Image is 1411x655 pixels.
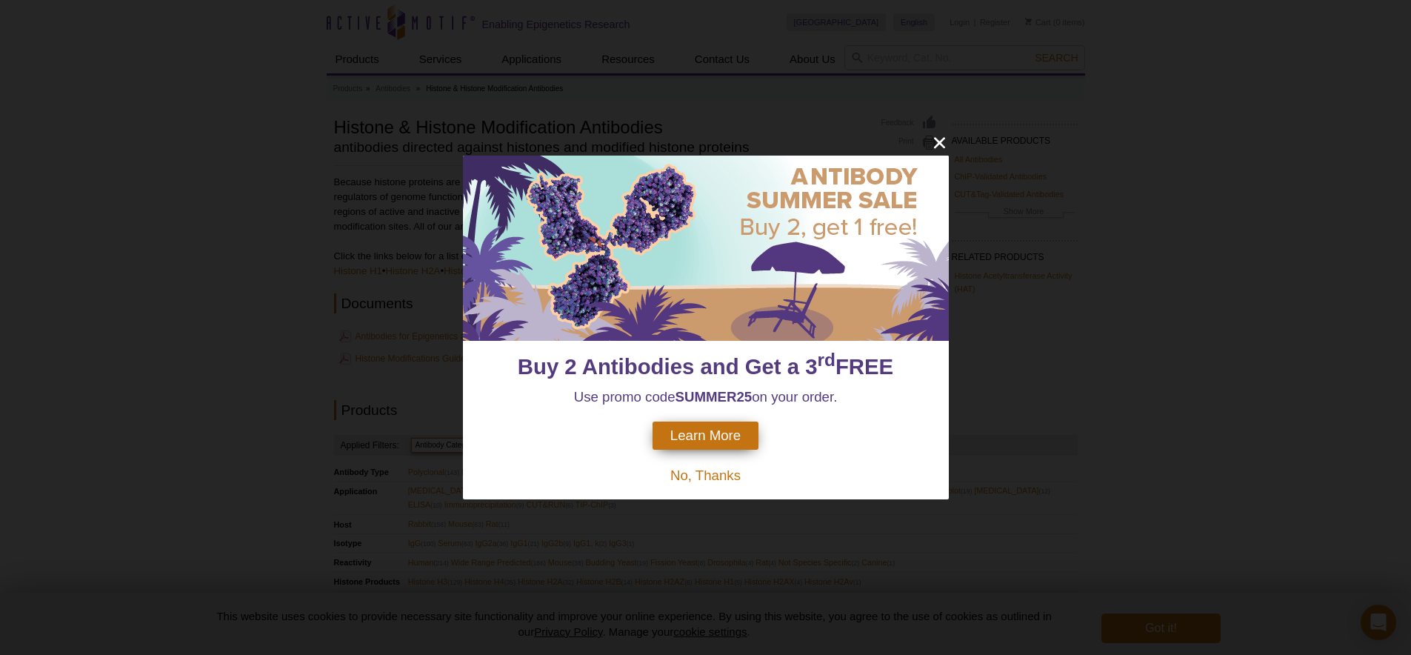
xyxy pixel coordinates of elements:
[930,133,949,152] button: close
[818,350,835,370] sup: rd
[670,468,741,483] span: No, Thanks
[574,389,838,405] span: Use promo code on your order.
[518,354,893,379] span: Buy 2 Antibodies and Get a 3 FREE
[676,389,753,405] strong: SUMMER25
[670,428,741,444] span: Learn More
